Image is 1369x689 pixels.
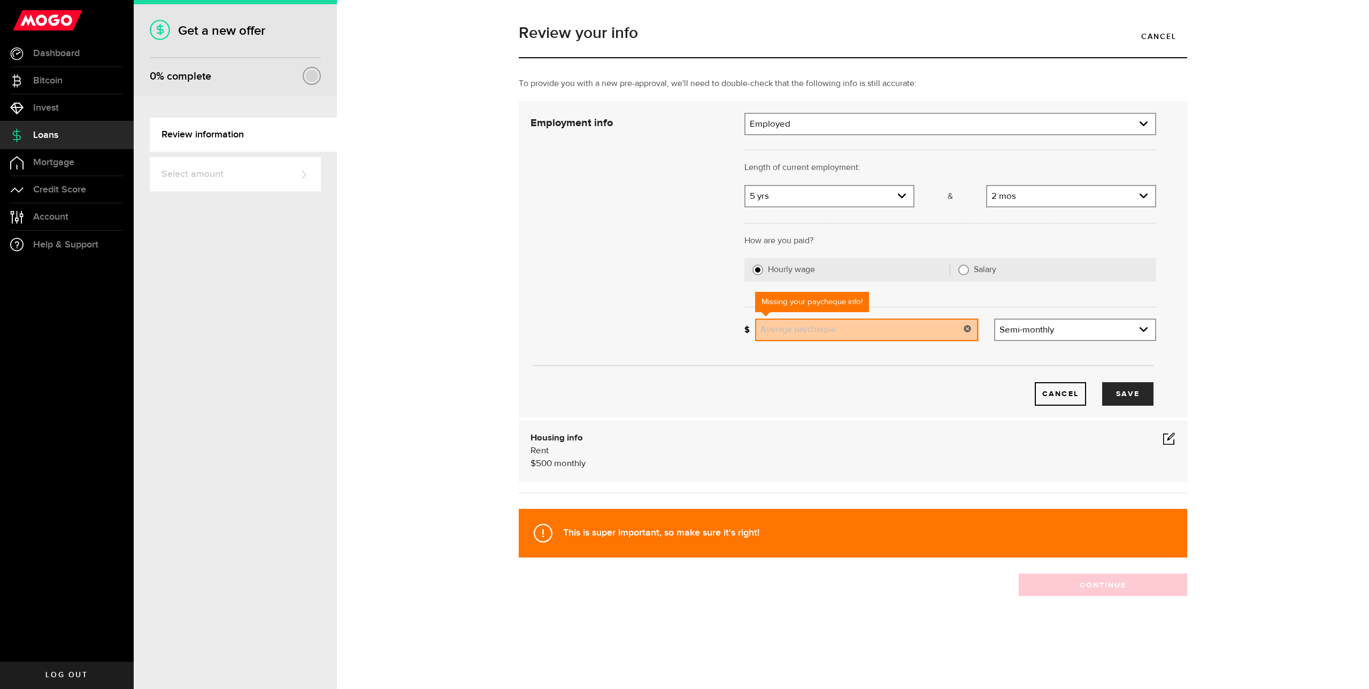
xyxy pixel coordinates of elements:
[530,433,583,443] b: Housing info
[987,186,1155,206] a: expand select
[958,265,969,275] input: Salary
[519,78,1187,90] p: To provide you with a new pre-approval, we'll need to double-check that the following info is sti...
[33,240,98,250] span: Help & Support
[914,190,986,203] p: &
[150,118,337,152] a: Review information
[768,265,950,275] label: Hourly wage
[1102,382,1153,406] button: Save
[33,212,68,222] span: Account
[974,265,1148,275] label: Salary
[554,459,586,468] span: monthly
[150,67,211,86] div: % complete
[995,320,1155,340] a: expand select
[33,49,80,58] span: Dashboard
[519,25,1187,41] h1: Review your info
[745,114,1155,134] a: expand select
[563,527,759,538] strong: This is super important, so make sure it's right!
[150,157,321,191] a: Select amount
[33,76,63,86] span: Bitcoin
[33,103,59,113] span: Invest
[150,23,321,38] h1: Get a new offer
[33,158,74,167] span: Mortgage
[744,235,1156,247] p: How are you paid?
[45,671,88,679] span: Log out
[744,161,1156,174] p: Length of current employment:
[536,459,552,468] span: 500
[1019,574,1187,596] button: Continue
[530,459,536,468] span: $
[9,4,41,36] button: Open LiveChat chat widget
[33,130,58,140] span: Loans
[755,292,869,312] div: Missing your paycheque info!
[1035,382,1086,406] button: Cancel
[33,185,86,195] span: Credit Score
[150,70,156,83] span: 0
[1130,25,1187,48] a: Cancel
[745,186,913,206] a: expand select
[530,446,549,455] span: Rent
[752,265,763,275] input: Hourly wage
[530,118,613,128] strong: Employment info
